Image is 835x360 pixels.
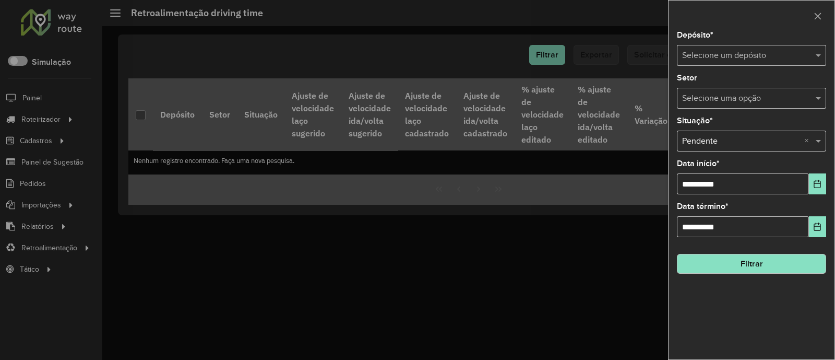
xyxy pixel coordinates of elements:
[677,29,713,41] label: Depósito
[677,114,713,127] label: Situação
[677,200,729,213] label: Data término
[809,216,826,237] button: Choose Date
[677,254,826,274] button: Filtrar
[804,135,813,147] span: Clear all
[677,72,697,84] label: Setor
[677,157,720,170] label: Data início
[809,173,826,194] button: Choose Date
